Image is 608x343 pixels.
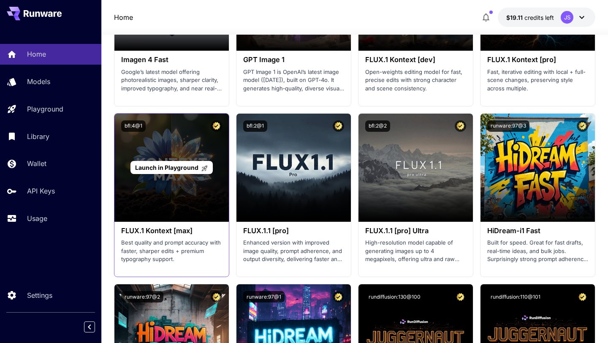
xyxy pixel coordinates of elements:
button: Certified Model – Vetted for best performance and includes a commercial license. [211,291,222,302]
p: Enhanced version with improved image quality, prompt adherence, and output diversity, delivering ... [243,239,344,264]
button: Collapse sidebar [84,321,95,332]
p: Library [27,131,49,142]
h3: GPT Image 1 [243,56,344,64]
p: GPT Image 1 is OpenAI’s latest image model ([DATE]), built on GPT‑4o. It generates high‑quality, ... [243,68,344,93]
button: $19.10774JS [498,8,595,27]
h3: FLUX.1 Kontext [dev] [365,56,466,64]
h3: FLUX.1 Kontext [pro] [487,56,588,64]
button: runware:97@2 [121,291,163,302]
div: Collapse sidebar [90,319,101,335]
p: API Keys [27,186,55,196]
button: Certified Model – Vetted for best performance and includes a commercial license. [333,291,344,302]
nav: breadcrumb [114,12,133,22]
span: credits left [524,14,554,21]
button: Certified Model – Vetted for best performance and includes a commercial license. [577,291,588,302]
p: Google’s latest model offering photorealistic images, sharper clarity, improved typography, and n... [121,68,222,93]
h3: HiDream-i1 Fast [487,227,588,235]
p: Usage [27,213,47,223]
button: runware:97@1 [243,291,285,302]
p: Fast, iterative editing with local + full-scene changes, preserving style across multiple. [487,68,588,93]
div: JS [561,11,573,24]
button: bfl:4@1 [121,120,146,132]
img: alt [236,114,351,222]
p: Playground [27,104,63,114]
p: Wallet [27,158,46,169]
button: rundiffusion:110@101 [487,291,544,302]
button: Certified Model – Vetted for best performance and includes a commercial license. [333,120,344,132]
img: alt [358,114,473,222]
div: $19.10774 [506,13,554,22]
button: Certified Model – Vetted for best performance and includes a commercial license. [211,120,222,132]
button: bfl:2@2 [365,120,390,132]
h3: Imagen 4 Fast [121,56,222,64]
button: Certified Model – Vetted for best performance and includes a commercial license. [455,291,466,302]
p: High-resolution model capable of generating images up to 4 megapixels, offering ultra and raw mod... [365,239,466,264]
a: Launch in Playground [130,161,213,174]
h3: FLUX.1.1 [pro] Ultra [365,227,466,235]
h3: FLUX.1.1 [pro] [243,227,344,235]
p: Home [27,49,46,59]
button: Certified Model – Vetted for best performance and includes a commercial license. [455,120,466,132]
a: Home [114,12,133,22]
span: Launch in Playground [135,164,198,171]
p: Built for speed. Great for fast drafts, real-time ideas, and bulk jobs. Surprisingly strong promp... [487,239,588,264]
p: Best quality and prompt accuracy with faster, sharper edits + premium typography support. [121,239,222,264]
img: alt [480,114,595,222]
p: Settings [27,290,52,300]
span: $19.11 [506,14,524,21]
button: runware:97@3 [487,120,529,132]
h3: FLUX.1 Kontext [max] [121,227,222,235]
button: Certified Model – Vetted for best performance and includes a commercial license. [577,120,588,132]
p: Open-weights editing model for fast, precise edits with strong character and scene consistency. [365,68,466,93]
p: Models [27,76,50,87]
button: bfl:2@1 [243,120,267,132]
button: rundiffusion:130@100 [365,291,424,302]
